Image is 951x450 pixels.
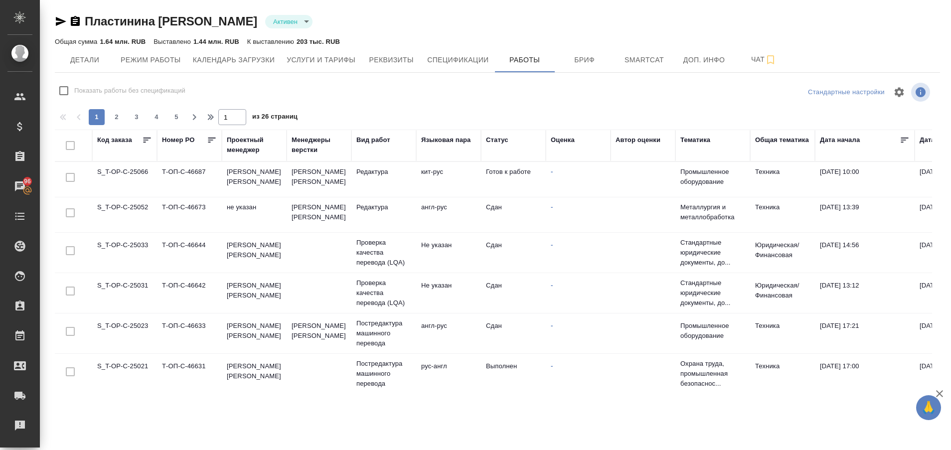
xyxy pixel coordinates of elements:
[551,135,575,145] div: Оценка
[750,162,815,197] td: Техника
[680,135,710,145] div: Тематика
[85,14,257,28] a: Пластинина [PERSON_NAME]
[416,235,481,270] td: Не указан
[680,54,728,66] span: Доп. инфо
[157,356,222,391] td: Т-ОП-С-46631
[252,111,298,125] span: из 26 страниц
[551,203,553,211] a: -
[416,162,481,197] td: кит-рус
[367,54,415,66] span: Реквизиты
[481,235,546,270] td: Сдан
[815,197,915,232] td: [DATE] 13:39
[356,202,411,212] p: Редактура
[193,54,275,66] span: Календарь загрузки
[222,276,287,310] td: [PERSON_NAME] [PERSON_NAME]
[92,197,157,232] td: S_T-OP-C-25052
[481,197,546,232] td: Сдан
[680,321,745,341] p: Промышленное оборудование
[680,238,745,268] p: Стандартные юридические документы, до...
[481,316,546,351] td: Сдан
[92,235,157,270] td: S_T-OP-C-25033
[887,80,911,104] span: Настроить таблицу
[157,162,222,197] td: Т-ОП-С-46687
[486,135,508,145] div: Статус
[287,197,351,232] td: [PERSON_NAME] [PERSON_NAME]
[270,17,301,26] button: Активен
[129,109,145,125] button: 3
[916,395,941,420] button: 🙏
[222,197,287,232] td: не указан
[765,54,777,66] svg: Подписаться
[168,109,184,125] button: 5
[740,53,788,66] span: Чат
[121,54,181,66] span: Режим работы
[168,112,184,122] span: 5
[227,135,282,155] div: Проектный менеджер
[356,318,411,348] p: Постредактура машинного перевода
[755,135,809,145] div: Общая тематика
[815,276,915,310] td: [DATE] 13:12
[92,162,157,197] td: S_T-OP-C-25066
[356,359,411,389] p: Постредактура машинного перевода
[287,54,355,66] span: Услуги и тарифы
[222,316,287,351] td: [PERSON_NAME] [PERSON_NAME]
[129,112,145,122] span: 3
[427,54,488,66] span: Спецификации
[416,356,481,391] td: рус-англ
[92,316,157,351] td: S_T-OP-C-25023
[162,135,194,145] div: Номер PO
[2,174,37,199] a: 96
[92,356,157,391] td: S_T-OP-C-25021
[222,356,287,391] td: [PERSON_NAME] [PERSON_NAME]
[815,316,915,351] td: [DATE] 17:21
[157,276,222,310] td: Т-ОП-С-46642
[621,54,668,66] span: Smartcat
[421,135,471,145] div: Языковая пара
[551,241,553,249] a: -
[247,38,297,45] p: К выставлению
[680,167,745,187] p: Промышленное оборудование
[149,109,164,125] button: 4
[356,238,411,268] p: Проверка качества перевода (LQA)
[815,235,915,270] td: [DATE] 14:56
[416,197,481,232] td: англ-рус
[356,278,411,308] p: Проверка качества перевода (LQA)
[157,197,222,232] td: Т-ОП-С-46673
[292,135,346,155] div: Менеджеры верстки
[149,112,164,122] span: 4
[416,316,481,351] td: англ-рус
[920,397,937,418] span: 🙏
[356,135,390,145] div: Вид работ
[55,38,100,45] p: Общая сумма
[222,162,287,197] td: [PERSON_NAME] [PERSON_NAME]
[287,316,351,351] td: [PERSON_NAME] [PERSON_NAME]
[805,85,887,100] div: split button
[69,15,81,27] button: Скопировать ссылку
[287,162,351,197] td: [PERSON_NAME] [PERSON_NAME]
[481,356,546,391] td: Выполнен
[416,276,481,310] td: Не указан
[551,282,553,289] a: -
[74,86,185,96] span: Показать работы без спецификаций
[815,162,915,197] td: [DATE] 10:00
[481,162,546,197] td: Готов к работе
[481,276,546,310] td: Сдан
[97,135,132,145] div: Код заказа
[551,168,553,175] a: -
[222,235,287,270] td: [PERSON_NAME] [PERSON_NAME]
[193,38,239,45] p: 1.44 млн. RUB
[561,54,609,66] span: Бриф
[154,38,193,45] p: Выставлено
[100,38,146,45] p: 1.64 млн. RUB
[92,276,157,310] td: S_T-OP-C-25031
[750,197,815,232] td: Техника
[616,135,660,145] div: Автор оценки
[750,276,815,310] td: Юридическая/Финансовая
[61,54,109,66] span: Детали
[18,176,37,186] span: 96
[911,83,932,102] span: Посмотреть информацию
[551,322,553,329] a: -
[356,167,411,177] p: Редактура
[815,356,915,391] td: [DATE] 17:00
[55,15,67,27] button: Скопировать ссылку для ЯМессенджера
